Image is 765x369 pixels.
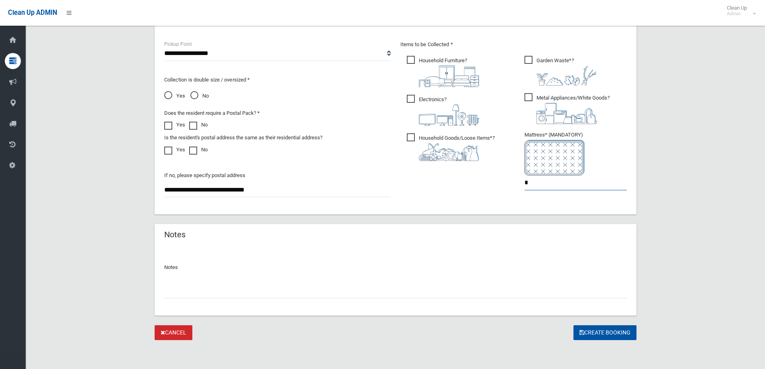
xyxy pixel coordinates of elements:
label: Yes [164,120,185,130]
label: Does the resident require a Postal Pack? * [164,108,260,118]
img: 4fd8a5c772b2c999c83690221e5242e0.png [537,65,597,86]
span: Electronics [407,95,479,126]
label: No [189,120,208,130]
img: b13cc3517677393f34c0a387616ef184.png [419,143,479,161]
span: Metal Appliances/White Goods [524,93,610,124]
i: ? [537,57,597,86]
span: Household Furniture [407,56,479,87]
span: Yes [164,91,185,101]
header: Notes [155,227,195,243]
p: Collection is double size / oversized * [164,75,391,85]
p: Items to be Collected * [400,40,627,49]
i: ? [419,135,495,161]
label: Is the resident's postal address the same as their residential address? [164,133,322,143]
i: ? [419,96,479,126]
span: Mattress* (MANDATORY) [524,132,627,175]
span: Garden Waste* [524,56,597,86]
img: 394712a680b73dbc3d2a6a3a7ffe5a07.png [419,104,479,126]
span: No [190,91,209,101]
img: e7408bece873d2c1783593a074e5cb2f.png [524,140,585,175]
i: ? [537,95,610,124]
label: Yes [164,145,185,155]
span: Clean Up [723,5,755,17]
p: Notes [164,263,627,272]
span: Clean Up ADMIN [8,9,57,16]
small: Admin [727,11,747,17]
label: No [189,145,208,155]
img: 36c1b0289cb1767239cdd3de9e694f19.png [537,103,597,124]
span: Household Goods/Loose Items* [407,133,495,161]
label: If no, please specify postal address [164,171,245,180]
a: Cancel [155,325,192,340]
i: ? [419,57,479,87]
img: aa9efdbe659d29b613fca23ba79d85cb.png [419,65,479,87]
button: Create Booking [573,325,636,340]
